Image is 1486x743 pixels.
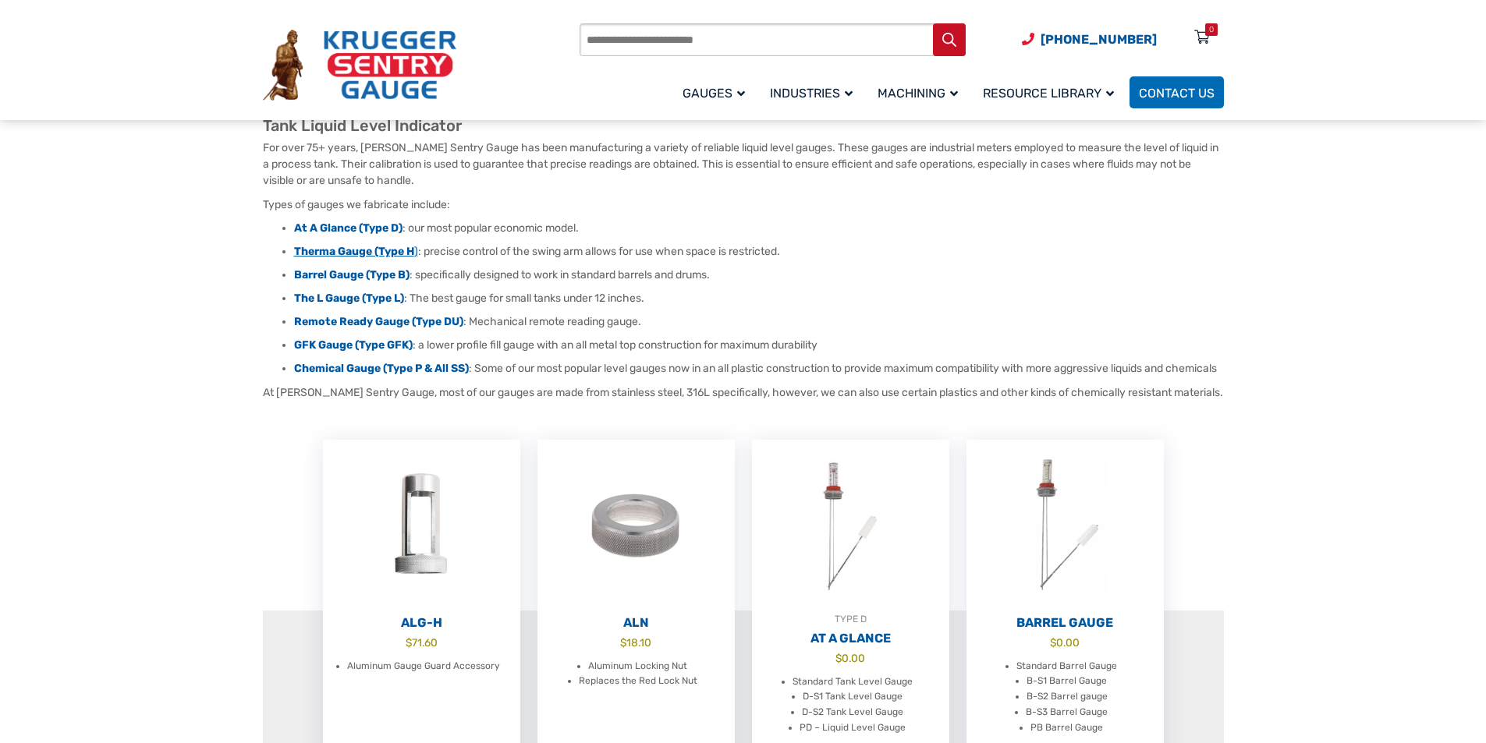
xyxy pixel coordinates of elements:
li: : specifically designed to work in standard barrels and drums. [294,267,1224,283]
li: : Some of our most popular level gauges now in an all plastic construction to provide maximum com... [294,361,1224,377]
img: ALG-OF [323,440,520,611]
div: 0 [1209,23,1214,36]
li: PD – Liquid Level Gauge [800,720,906,736]
li: : our most popular economic model. [294,221,1224,236]
span: $ [835,652,842,664]
span: $ [406,636,412,649]
span: $ [620,636,626,649]
a: Phone Number (920) 434-8860 [1022,30,1157,49]
p: Types of gauges we fabricate include: [263,196,1224,213]
li: D-S1 Tank Level Gauge [803,689,903,705]
h2: Barrel Gauge [966,615,1164,631]
li: : precise control of the swing arm allows for use when space is restricted. [294,244,1224,260]
a: Gauges [673,74,761,111]
h2: ALG-H [323,615,520,631]
li: Replaces the Red Lock Nut [579,674,697,689]
li: B-S2 Barrel gauge [1027,689,1108,705]
span: Machining [878,86,958,101]
p: For over 75+ years, [PERSON_NAME] Sentry Gauge has been manufacturing a variety of reliable liqui... [263,140,1224,189]
img: Krueger Sentry Gauge [263,30,456,101]
a: Remote Ready Gauge (Type DU) [294,315,463,328]
li: Aluminum Gauge Guard Accessory [347,659,500,674]
bdi: 0.00 [1050,636,1080,649]
bdi: 71.60 [406,636,438,649]
a: Barrel Gauge (Type B) [294,268,410,281]
bdi: 0.00 [835,652,865,664]
a: Contact Us [1130,76,1224,108]
img: ALN [537,440,735,611]
strong: Therma Gauge (Type H [294,245,414,258]
span: Resource Library [983,86,1114,101]
li: PB Barrel Gauge [1030,720,1103,736]
p: At [PERSON_NAME] Sentry Gauge, most of our gauges are made from stainless steel, 316L specificall... [263,384,1224,401]
span: Contact Us [1139,86,1215,101]
a: Chemical Gauge (Type P & All SS) [294,362,469,375]
a: Resource Library [974,74,1130,111]
span: Gauges [683,86,745,101]
a: GFK Gauge (Type GFK) [294,338,413,352]
img: At A Glance [752,440,949,611]
span: Industries [770,86,853,101]
a: Therma Gauge (Type H) [294,245,418,258]
img: Barrel Gauge [966,440,1164,611]
li: : a lower profile fill gauge with an all metal top construction for maximum durability [294,338,1224,353]
li: : The best gauge for small tanks under 12 inches. [294,291,1224,306]
a: At A Glance (Type D) [294,221,403,235]
h2: At A Glance [752,631,949,646]
bdi: 18.10 [620,636,651,649]
li: D-S2 Tank Level Gauge [802,705,903,720]
li: Standard Tank Level Gauge [793,674,913,690]
li: Aluminum Locking Nut [588,659,687,674]
h2: Tank Liquid Level Indicator [263,116,1224,136]
span: $ [1050,636,1056,649]
span: [PHONE_NUMBER] [1041,32,1157,47]
h2: ALN [537,615,735,631]
li: : Mechanical remote reading gauge. [294,314,1224,330]
a: The L Gauge (Type L) [294,292,404,305]
a: Industries [761,74,868,111]
a: Machining [868,74,974,111]
li: Standard Barrel Gauge [1016,659,1117,674]
li: B-S3 Barrel Gauge [1026,705,1108,720]
div: TYPE D [752,611,949,627]
li: B-S1 Barrel Gauge [1027,674,1107,689]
